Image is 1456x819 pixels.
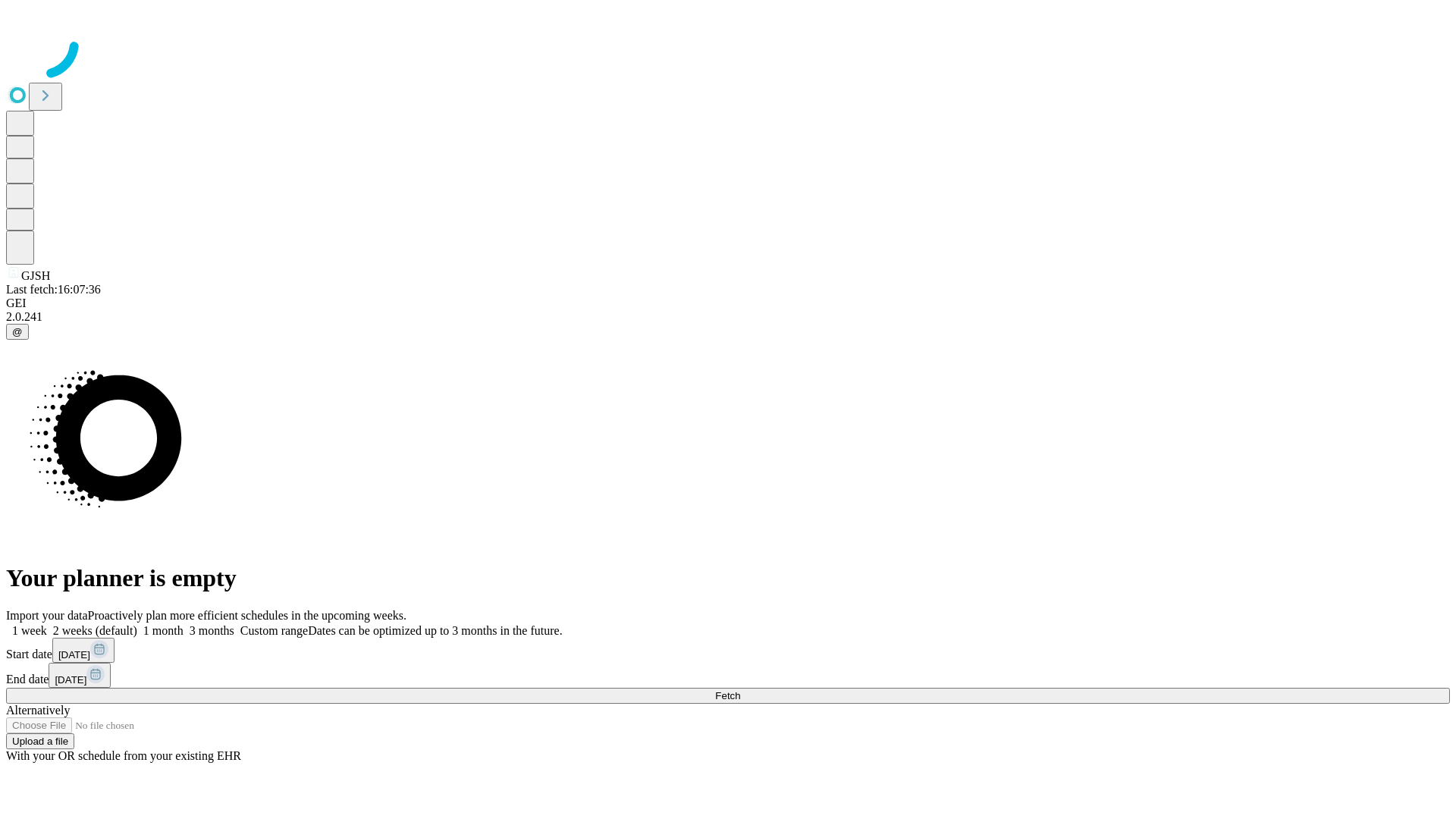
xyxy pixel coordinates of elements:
[55,674,86,686] span: [DATE]
[88,609,406,622] span: Proactively plan more efficient schedules in the upcoming weeks.
[6,283,101,296] span: Last fetch: 16:07:36
[6,688,1450,704] button: Fetch
[6,663,1450,688] div: End date
[6,704,70,717] span: Alternatively
[308,624,562,637] span: Dates can be optimized up to 3 months in the future.
[6,609,88,622] span: Import your data
[143,624,184,637] span: 1 month
[12,624,47,637] span: 1 week
[12,326,23,337] span: @
[6,733,74,749] button: Upload a file
[6,324,29,340] button: @
[52,638,115,663] button: [DATE]
[6,564,1450,592] h1: Your planner is empty
[715,690,740,701] span: Fetch
[6,297,1450,310] div: GEI
[21,269,50,282] span: GJSH
[6,310,1450,324] div: 2.0.241
[6,749,241,762] span: With your OR schedule from your existing EHR
[190,624,234,637] span: 3 months
[6,638,1450,663] div: Start date
[58,649,90,661] span: [DATE]
[240,624,308,637] span: Custom range
[53,624,137,637] span: 2 weeks (default)
[49,663,111,688] button: [DATE]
